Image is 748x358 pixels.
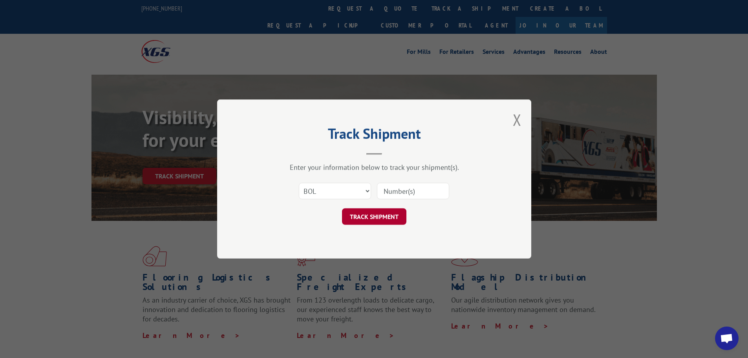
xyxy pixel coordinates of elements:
div: Open chat [715,327,739,350]
button: Close modal [513,109,521,130]
div: Enter your information below to track your shipment(s). [256,163,492,172]
button: TRACK SHIPMENT [342,208,406,225]
input: Number(s) [377,183,449,199]
h2: Track Shipment [256,128,492,143]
